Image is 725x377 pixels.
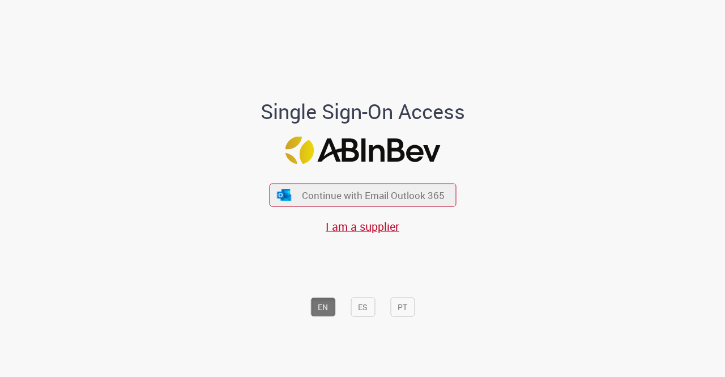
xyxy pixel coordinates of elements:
[285,136,440,164] img: Logo ABInBev
[390,298,415,317] button: PT
[326,219,399,234] a: I am a supplier
[269,184,456,207] button: ícone Azure/Microsoft 360 Continue with Email Outlook 365
[206,100,520,123] h1: Single Sign-On Access
[302,189,445,202] span: Continue with Email Outlook 365
[351,298,375,317] button: ES
[276,189,292,201] img: ícone Azure/Microsoft 360
[310,298,335,317] button: EN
